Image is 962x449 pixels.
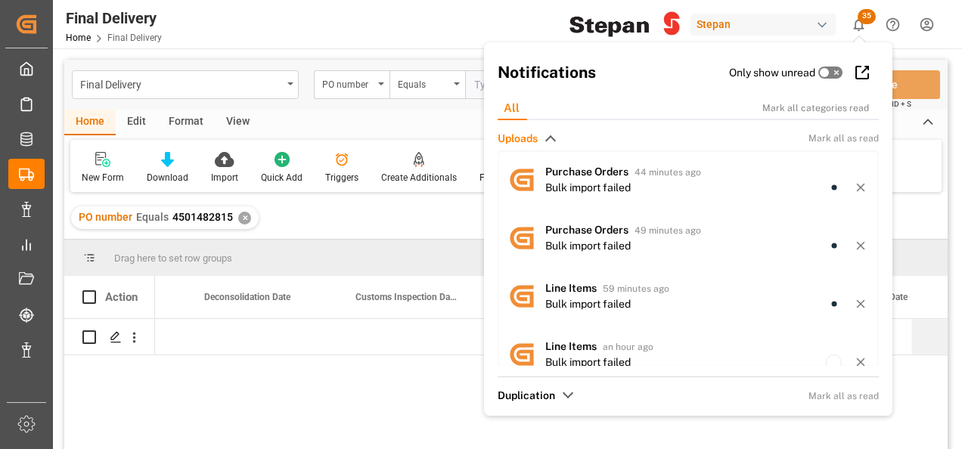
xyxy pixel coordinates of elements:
[762,101,885,115] div: Mark all categories read
[498,388,555,404] span: Duplication
[498,267,879,325] a: avatarLine Items59 minutes agoBulk import failed
[498,150,879,209] a: avatarPurchase Orders44 minutes agoBulk import failed
[116,110,157,135] div: Edit
[842,8,876,42] button: show 35 new notifications
[729,65,815,81] label: Only show unread
[498,330,545,378] img: avatar
[80,74,282,93] div: Final Delivery
[211,171,238,184] div: Import
[808,389,879,403] span: Mark all as read
[876,8,910,42] button: Help Center
[479,171,529,184] div: File Browser
[690,10,842,39] button: Stepan
[603,342,653,352] span: an hour ago
[355,292,457,302] span: Customs Inspection Date
[545,224,628,236] span: Purchase Orders
[545,340,597,352] span: Line Items
[147,171,188,184] div: Download
[808,132,879,145] span: Mark all as read
[545,355,631,370] div: Bulk import failed
[105,290,138,304] div: Action
[498,214,545,262] img: avatar
[545,238,631,254] div: Bulk import failed
[64,110,116,135] div: Home
[498,60,729,85] h2: Notifications
[114,252,232,264] span: Drag here to set row groups
[204,292,290,302] span: Deconsolidation Date
[64,319,155,355] div: Press SPACE to select this row.
[322,74,374,91] div: PO number
[569,11,680,38] img: Stepan_Company_logo.svg.png_1713531530.png
[690,14,836,36] div: Stepan
[381,171,457,184] div: Create Additionals
[498,272,545,320] img: avatar
[389,70,465,99] button: open menu
[79,211,132,223] span: PO number
[545,166,628,178] span: Purchase Orders
[66,7,162,29] div: Final Delivery
[261,171,303,184] div: Quick Add
[215,110,261,135] div: View
[492,97,532,120] div: All
[157,110,215,135] div: Format
[398,74,449,91] div: Equals
[603,283,669,294] span: 59 minutes ago
[545,180,631,196] div: Bulk import failed
[498,209,879,267] a: avatarPurchase Orders49 minutes agoBulk import failed
[545,282,597,294] span: Line Items
[498,325,879,383] a: avatarLine Itemsan hour agoBulk import failed
[635,167,701,178] span: 44 minutes ago
[498,156,545,203] img: avatar
[136,211,169,223] span: Equals
[172,211,233,223] span: 4501482815
[858,9,876,24] span: 35
[238,212,251,224] div: ✕
[465,70,692,99] input: Type to search
[66,33,91,43] a: Home
[635,225,701,236] span: 49 minutes ago
[72,70,299,99] button: open menu
[545,296,631,312] div: Bulk import failed
[498,131,538,147] span: Uploads
[314,70,389,99] button: open menu
[82,171,124,184] div: New Form
[325,171,358,184] div: Triggers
